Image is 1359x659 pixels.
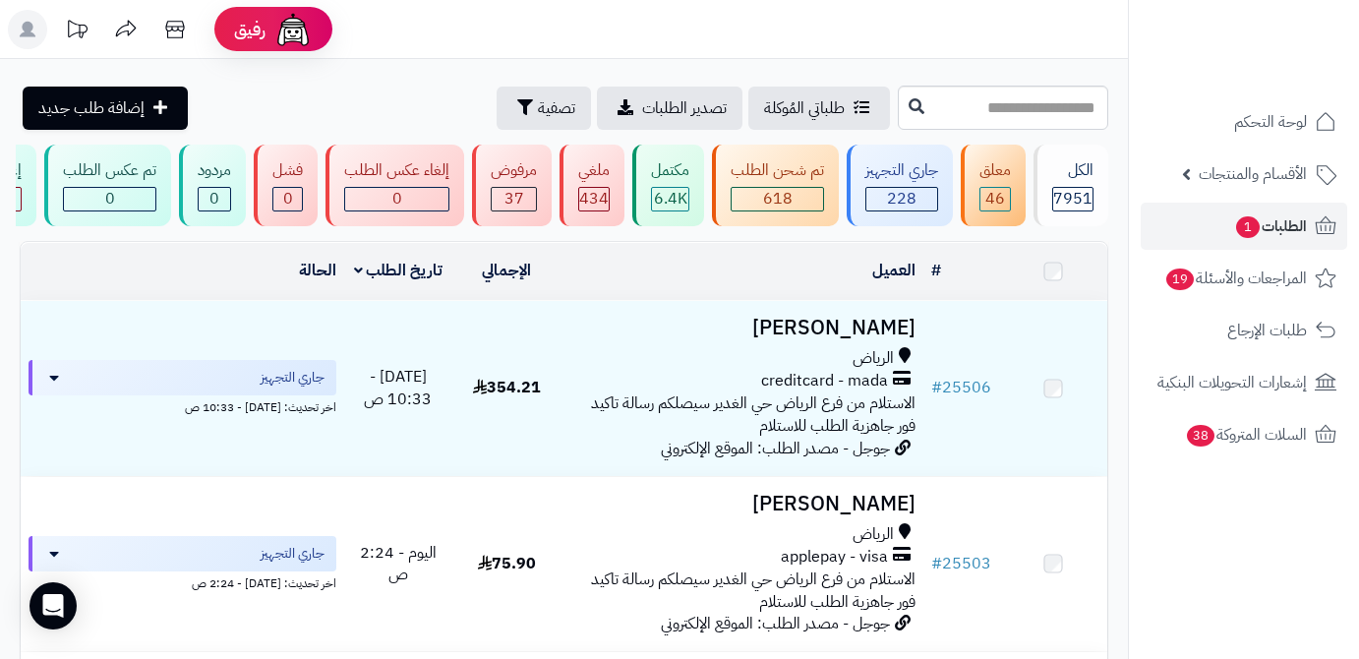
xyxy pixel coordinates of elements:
[731,159,824,182] div: تم شحن الطلب
[651,159,689,182] div: مكتمل
[64,188,155,210] div: 0
[1141,307,1347,354] a: طلبات الإرجاع
[40,145,175,226] a: تم عكس الطلب 0
[209,187,219,210] span: 0
[866,188,937,210] div: 228
[1234,212,1307,240] span: الطلبات
[931,376,991,399] a: #25506
[579,188,609,210] div: 434
[1141,98,1347,146] a: لوحة التحكم
[628,145,708,226] a: مكتمل 6.4K
[492,188,536,210] div: 37
[105,187,115,210] span: 0
[38,96,145,120] span: إضافة طلب جديد
[29,571,336,592] div: اخر تحديث: [DATE] - 2:24 ص
[538,96,575,120] span: تصفية
[199,188,230,210] div: 0
[556,145,628,226] a: ملغي 434
[1052,159,1093,182] div: الكل
[364,365,432,411] span: [DATE] - 10:33 ص
[1030,145,1112,226] a: الكل7951
[1235,215,1261,239] span: 1
[569,317,916,339] h3: [PERSON_NAME]
[1157,369,1307,396] span: إشعارات التحويلات البنكية
[597,87,742,130] a: تصدير الطلبات
[661,612,890,635] span: جوجل - مصدر الطلب: الموقع الإلكتروني
[468,145,556,226] a: مرفوض 37
[52,10,101,54] a: تحديثات المنصة
[344,159,449,182] div: إلغاء عكس الطلب
[865,159,938,182] div: جاري التجهيز
[853,347,894,370] span: الرياض
[569,493,916,515] h3: [PERSON_NAME]
[283,187,293,210] span: 0
[1141,359,1347,406] a: إشعارات التحويلات البنكية
[661,437,890,460] span: جوجل - مصدر الطلب: الموقع الإلكتروني
[354,259,443,282] a: تاريخ الطلب
[491,159,537,182] div: مرفوض
[175,145,250,226] a: مردود 0
[654,187,687,210] span: 6.4K
[931,552,991,575] a: #25503
[872,259,916,282] a: العميل
[273,10,313,49] img: ai-face.png
[234,18,266,41] span: رفيق
[272,159,303,182] div: فشل
[578,159,610,182] div: ملغي
[392,187,402,210] span: 0
[1199,160,1307,188] span: الأقسام والمنتجات
[761,370,888,392] span: creditcard - mada
[23,87,188,130] a: إضافة طلب جديد
[198,159,231,182] div: مردود
[763,187,793,210] span: 618
[63,159,156,182] div: تم عكس الطلب
[473,376,541,399] span: 354.21
[1227,317,1307,344] span: طلبات الإرجاع
[261,368,325,388] span: جاري التجهيز
[642,96,727,120] span: تصدير الطلبات
[482,259,531,282] a: الإجمالي
[1141,203,1347,250] a: الطلبات1
[591,568,916,614] span: الاستلام من فرع الرياض حي الغدير سيصلكم رسالة تاكيد فور جاهزية الطلب للاستلام
[1234,108,1307,136] span: لوحة التحكم
[579,187,609,210] span: 434
[1186,424,1215,448] span: 38
[708,145,843,226] a: تم شحن الطلب 618
[30,582,77,629] div: Open Intercom Messenger
[1141,255,1347,302] a: المراجعات والأسئلة19
[843,145,957,226] a: جاري التجهيز 228
[591,391,916,438] span: الاستلام من فرع الرياض حي الغدير سيصلكم رسالة تاكيد فور جاهزية الطلب للاستلام
[887,187,916,210] span: 228
[1225,26,1340,67] img: logo-2.png
[345,188,448,210] div: 0
[931,259,941,282] a: #
[299,259,336,282] a: الحالة
[29,395,336,416] div: اخر تحديث: [DATE] - 10:33 ص
[957,145,1030,226] a: معلق 46
[853,523,894,546] span: الرياض
[1165,268,1195,291] span: 19
[1164,265,1307,292] span: المراجعات والأسئلة
[250,145,322,226] a: فشل 0
[1053,187,1093,210] span: 7951
[980,188,1010,210] div: 46
[931,376,942,399] span: #
[478,552,536,575] span: 75.90
[504,187,524,210] span: 37
[273,188,302,210] div: 0
[261,544,325,564] span: جاري التجهيز
[652,188,688,210] div: 6393
[979,159,1011,182] div: معلق
[732,188,823,210] div: 618
[748,87,890,130] a: طلباتي المُوكلة
[985,187,1005,210] span: 46
[322,145,468,226] a: إلغاء عكس الطلب 0
[1141,411,1347,458] a: السلات المتروكة38
[360,541,437,587] span: اليوم - 2:24 ص
[764,96,845,120] span: طلباتي المُوكلة
[1185,421,1307,449] span: السلات المتروكة
[497,87,591,130] button: تصفية
[781,546,888,569] span: applepay - visa
[931,552,942,575] span: #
